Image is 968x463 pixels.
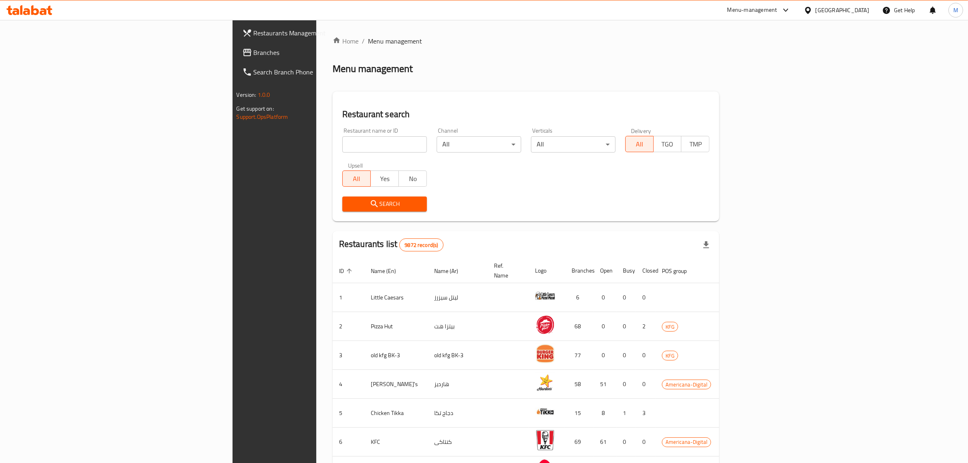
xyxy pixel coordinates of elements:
td: 0 [594,283,616,312]
span: Americana-Digital [662,437,711,447]
td: 51 [594,370,616,399]
div: Menu-management [727,5,777,15]
span: POS group [662,266,697,276]
td: 2 [636,312,655,341]
span: Americana-Digital [662,380,711,389]
h2: Restaurant search [342,108,710,120]
td: بيتزا هت [428,312,487,341]
img: Hardee's [535,372,555,393]
td: 61 [594,428,616,456]
td: old kfg BK-3 [428,341,487,370]
button: TGO [653,136,682,152]
td: [PERSON_NAME]'s [364,370,428,399]
span: Ref. Name [494,261,519,280]
span: Name (Ar) [434,266,469,276]
span: M [953,6,958,15]
span: ID [339,266,355,276]
span: All [629,138,650,150]
td: old kfg BK-3 [364,341,428,370]
label: Upsell [348,162,363,168]
button: No [398,170,427,187]
td: 0 [594,312,616,341]
span: Search [349,199,420,209]
a: Search Branch Phone [236,62,394,82]
button: Search [342,197,427,212]
td: Pizza Hut [364,312,428,341]
td: 0 [616,341,636,370]
input: Search for restaurant name or ID.. [342,136,427,153]
td: 0 [636,428,655,456]
td: 0 [636,283,655,312]
td: Chicken Tikka [364,399,428,428]
th: Open [594,258,616,283]
button: All [342,170,371,187]
span: Branches [254,48,388,57]
span: Version: [237,90,257,100]
span: Yes [374,173,396,185]
span: Get support on: [237,103,274,114]
td: 0 [616,370,636,399]
label: Delivery [631,128,651,133]
span: KFG [662,322,678,332]
td: 0 [636,370,655,399]
td: Little Caesars [364,283,428,312]
h2: Menu management [333,62,413,75]
img: old kfg BK-3 [535,343,555,364]
td: 1 [616,399,636,428]
span: 1.0.0 [258,90,270,100]
td: 69 [565,428,594,456]
td: 68 [565,312,594,341]
td: 0 [616,283,636,312]
img: KFC [535,430,555,450]
span: All [346,173,368,185]
img: Pizza Hut [535,314,555,335]
div: Export file [696,235,716,255]
button: Yes [370,170,399,187]
td: 15 [565,399,594,428]
img: Chicken Tikka [535,401,555,422]
span: TMP [685,138,706,150]
td: دجاج تكا [428,399,487,428]
td: 0 [594,341,616,370]
td: 6 [565,283,594,312]
td: ليتل سيزرز [428,283,487,312]
span: No [402,173,424,185]
img: Little Caesars [535,286,555,306]
td: 0 [636,341,655,370]
div: All [437,136,521,153]
span: Search Branch Phone [254,67,388,77]
div: Total records count [399,238,443,251]
th: Branches [565,258,594,283]
a: Support.OpsPlatform [237,111,288,122]
span: TGO [657,138,679,150]
span: Menu management [368,36,422,46]
nav: breadcrumb [333,36,720,46]
th: Closed [636,258,655,283]
span: Restaurants Management [254,28,388,38]
th: Busy [616,258,636,283]
button: TMP [681,136,709,152]
button: All [625,136,654,152]
a: Restaurants Management [236,23,394,43]
th: Logo [529,258,565,283]
div: [GEOGRAPHIC_DATA] [816,6,869,15]
td: 0 [616,428,636,456]
h2: Restaurants list [339,238,444,251]
td: 3 [636,399,655,428]
td: KFC [364,428,428,456]
td: 0 [616,312,636,341]
a: Branches [236,43,394,62]
td: هارديز [428,370,487,399]
span: Name (En) [371,266,407,276]
td: 58 [565,370,594,399]
span: 9872 record(s) [400,241,443,249]
td: 8 [594,399,616,428]
td: 77 [565,341,594,370]
div: All [531,136,616,153]
span: KFG [662,351,678,360]
td: كنتاكى [428,428,487,456]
